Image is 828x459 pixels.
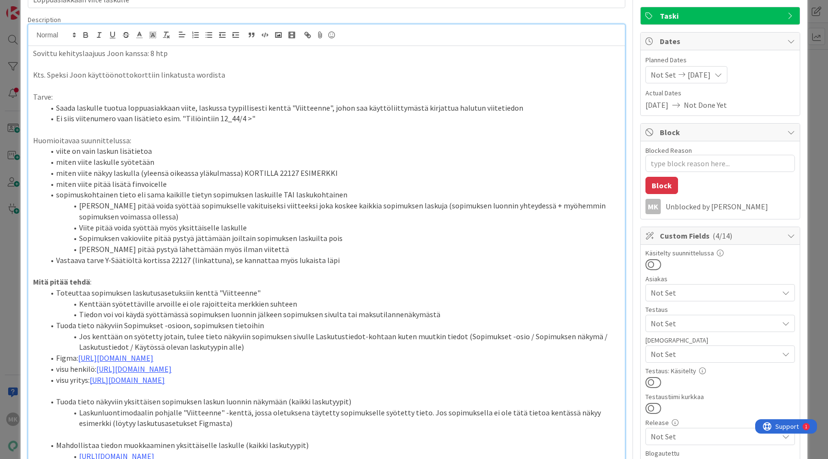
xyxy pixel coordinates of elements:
[45,309,620,320] li: Tiedon voi voi käydä syöttämässä sopimuksen luonnin jälkeen sopimuksen sivulta tai maksutilannenä...
[28,15,61,24] span: Description
[713,231,732,241] span: ( 4/14 )
[45,222,620,233] li: Viite pitää voida syöttää myös yksittäiselle laskulle
[645,419,795,426] div: Release
[50,4,52,11] div: 1
[33,69,620,80] p: Kts. Speksi Joon käyttöönottokorttiin linkatusta wordista
[33,48,620,59] p: Sovittu kehityslaajuus Joon kanssa: 8 htp
[651,287,778,298] span: Not Set
[645,99,668,111] span: [DATE]
[660,126,782,138] span: Block
[33,92,620,103] p: Tarve:
[645,55,795,65] span: Planned Dates
[660,230,782,241] span: Custom Fields
[645,146,692,155] label: Blocked Reason
[645,88,795,98] span: Actual Dates
[645,199,661,214] div: MK
[45,320,620,331] li: Tuoda tieto näkyviin Sopimukset -osioon, sopimuksen tietoihin
[45,407,620,429] li: Laskunluontimodaalin pohjalle "Viitteenne" -kenttä, jossa oletuksena täytetty sopimukselle syötet...
[651,431,778,442] span: Not Set
[45,331,620,353] li: Jos kenttään on syötetty jotain, tulee tieto näkyviin sopimuksen sivulle Laskutustiedot-kohtaan k...
[45,364,620,375] li: visu henkilö:
[645,250,795,256] div: Käsitelty suunnittelussa
[660,35,782,47] span: Dates
[33,135,620,146] p: Huomioitavaa suunnittelussa:
[651,348,778,360] span: Not Set
[45,244,620,255] li: [PERSON_NAME] pitää pystyä lähettämään myös ilman viitettä
[645,393,795,400] div: Testaustiimi kurkkaa
[651,318,778,329] span: Not Set
[45,146,620,157] li: viite on vain laskun lisätietoa
[20,1,44,13] span: Support
[45,233,620,244] li: Sopimuksen vakioviite pitää pystyä jättämään joiltain sopimuksen laskuilta pois
[45,200,620,222] li: [PERSON_NAME] pitää voida syöttää sopimukselle vakituiseksi viitteeksi joka koskee kaikkia sopimu...
[660,10,782,22] span: Taski
[45,103,620,114] li: Saada laskulle tuotua loppuasiakkaan viite, laskussa tyypillisesti kenttä "Viitteenne", johon saa...
[645,337,795,344] div: [DEMOGRAPHIC_DATA]
[45,113,620,124] li: Ei siis viitenumero vaan lisätieto esim. "Tiliöintiin 12_44/4 >"
[645,177,678,194] button: Block
[645,450,795,457] div: Blogautettu
[45,298,620,310] li: Kenttään syötettäville arvoille ei ole rajoitteita merkkien suhteen
[45,189,620,200] li: sopimuskohtainen tieto eli sama kaikille tietyn sopimuksen laskuille TAI laskukohtainen
[45,157,620,168] li: miten viite laskulle syötetään
[45,396,620,407] li: Tuoda tieto näkyviin yksittäisen sopimuksen laskun luonnin näkymään (kaikki laskutyypit)
[45,440,620,451] li: Mahdollistaa tiedon muokkaaminen yksittäiselle laskulle (kaikki laskutyypit)
[45,255,620,266] li: Vastaava tarve Y-Säätiöltä kortissa 22127 (linkattuna), se kannattaa myös lukaista läpi
[45,287,620,298] li: Toteuttaa sopimuksen laskutusasetuksiin kenttä "Viitteenne"
[45,168,620,179] li: miten viite näkyy laskulla (yleensä oikeassa yläkulmassa) KORTILLA 22127 ESIMERKKI
[45,375,620,386] li: visu yritys:
[45,179,620,190] li: miten viite pitää lisätä finvoicelle
[645,306,795,313] div: Testaus
[645,275,795,282] div: Asiakas
[90,375,165,385] a: [URL][DOMAIN_NAME]
[78,353,153,363] a: [URL][DOMAIN_NAME]
[684,99,727,111] span: Not Done Yet
[45,353,620,364] li: Figma:
[96,364,172,374] a: [URL][DOMAIN_NAME]
[666,202,795,211] div: Unblocked by [PERSON_NAME]
[33,276,620,287] p: :
[33,277,90,287] strong: Mitä pitää tehdä
[651,69,676,80] span: Not Set
[645,367,795,374] div: Testaus: Käsitelty
[688,69,711,80] span: [DATE]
